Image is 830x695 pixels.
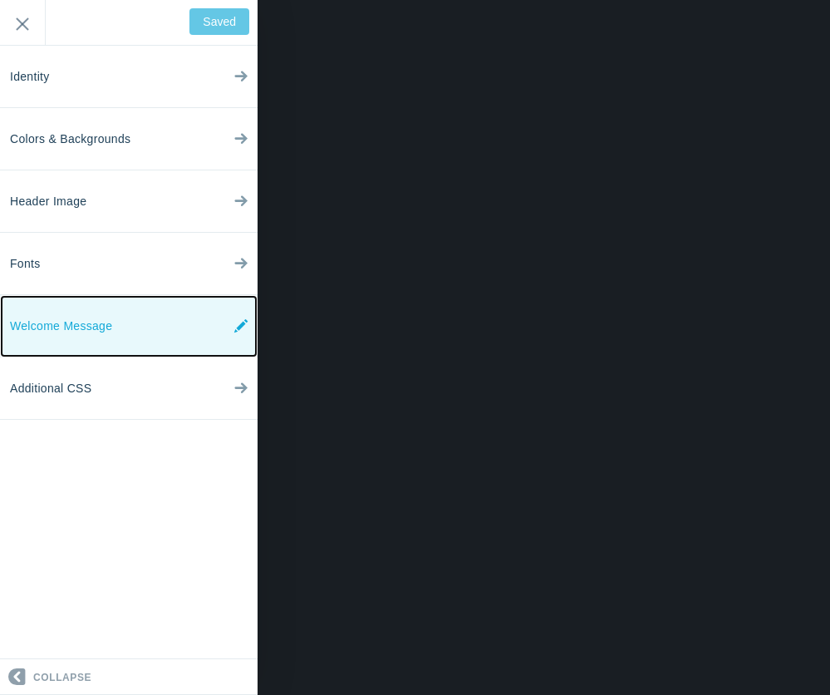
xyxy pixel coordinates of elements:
span: Collapse [33,660,91,695]
span: Additional CSS [10,357,91,420]
span: Header Image [10,170,86,233]
span: Colors & Backgrounds [10,108,130,170]
span: Identity [10,46,50,108]
span: Fonts [10,233,41,295]
span: Welcome Message [10,295,112,357]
